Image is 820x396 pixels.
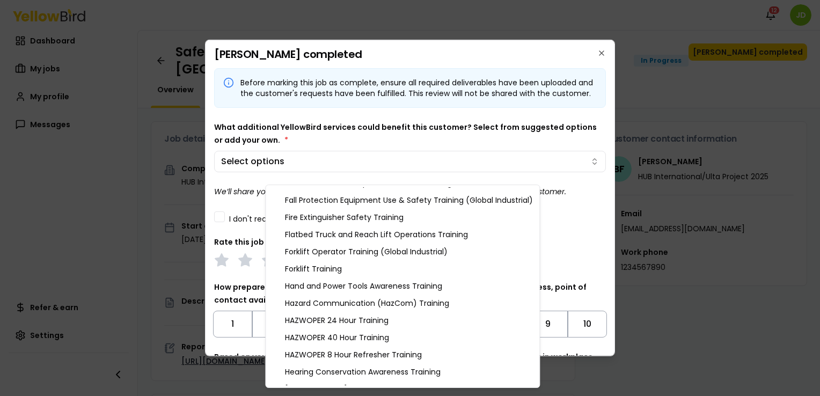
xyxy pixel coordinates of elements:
[268,209,537,226] div: Fire Extinguisher Safety Training
[268,312,537,329] div: HAZWOPER 24 Hour Training
[268,363,537,380] div: Hearing Conservation Awareness Training
[268,295,537,312] div: Hazard Communication (HazCom) Training
[268,329,537,346] div: HAZWOPER 40 Hour Training
[268,243,537,260] div: Forklift Operator Training (Global Industrial)
[268,277,537,295] div: Hand and Power Tools Awareness Training
[268,260,537,277] div: Forklift Training
[268,346,537,363] div: HAZWOPER 8 Hour Refresher Training
[268,226,537,243] div: Flatbed Truck and Reach Lift Operations Training
[268,192,537,209] div: Fall Protection Equipment Use & Safety Training (Global Industrial)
